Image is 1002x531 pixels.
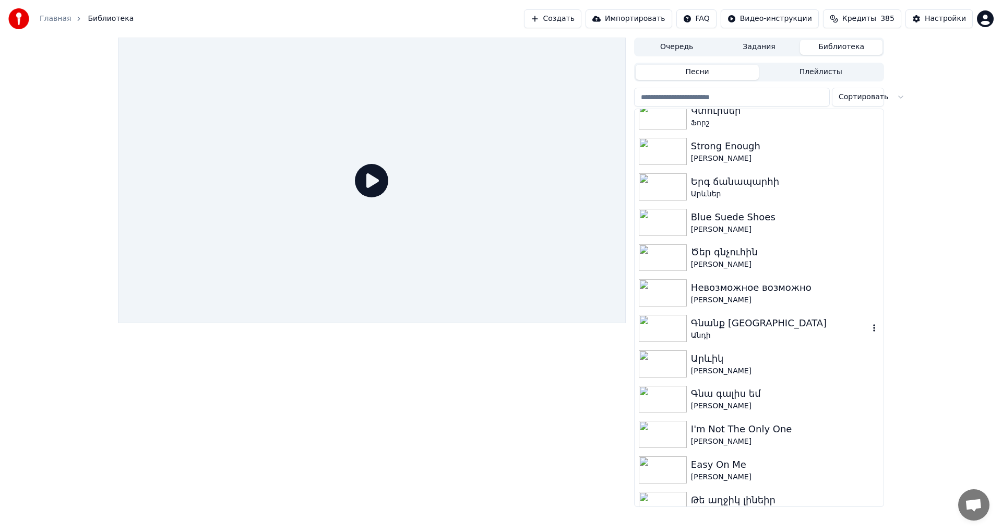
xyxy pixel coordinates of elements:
[958,489,989,521] div: Open chat
[691,316,869,331] div: Գնանք [GEOGRAPHIC_DATA]
[691,103,879,118] div: Կտուրներ
[691,174,879,189] div: Երգ ճանապարհի
[636,65,759,80] button: Песни
[691,366,879,376] div: [PERSON_NAME]
[880,14,894,24] span: 385
[800,40,882,55] button: Библиотека
[676,9,717,28] button: FAQ
[925,14,966,24] div: Настройки
[691,245,879,259] div: Ծեր գնչուհին
[40,14,134,24] nav: breadcrumb
[691,280,879,295] div: Невозможное возможно
[586,9,672,28] button: Импортировать
[691,118,879,128] div: Ֆորշ
[905,9,973,28] button: Настройки
[759,65,882,80] button: Плейлисты
[691,351,879,366] div: Արևիկ
[839,92,888,102] span: Сортировать
[524,9,581,28] button: Создать
[691,436,879,447] div: [PERSON_NAME]
[691,225,879,235] div: [PERSON_NAME]
[691,386,879,401] div: Գնա գալիս եմ
[636,40,718,55] button: Очередь
[691,422,879,436] div: I'm Not The Only One
[691,154,879,164] div: [PERSON_NAME]
[721,9,819,28] button: Видео-инструкции
[691,139,879,154] div: Strong Enough
[691,331,869,341] div: Անդի
[842,14,876,24] span: Кредиты
[40,14,71,24] a: Главная
[823,9,901,28] button: Кредиты385
[691,189,879,199] div: Արևներ
[691,259,879,270] div: [PERSON_NAME]
[691,472,879,482] div: [PERSON_NAME]
[691,493,879,508] div: Թե աղջիկ լինեիր
[88,14,134,24] span: Библиотека
[691,457,879,472] div: Easy On Me
[718,40,801,55] button: Задания
[691,401,879,411] div: [PERSON_NAME]
[691,295,879,305] div: [PERSON_NAME]
[8,8,29,29] img: youka
[691,210,879,225] div: Blue Suede Shoes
